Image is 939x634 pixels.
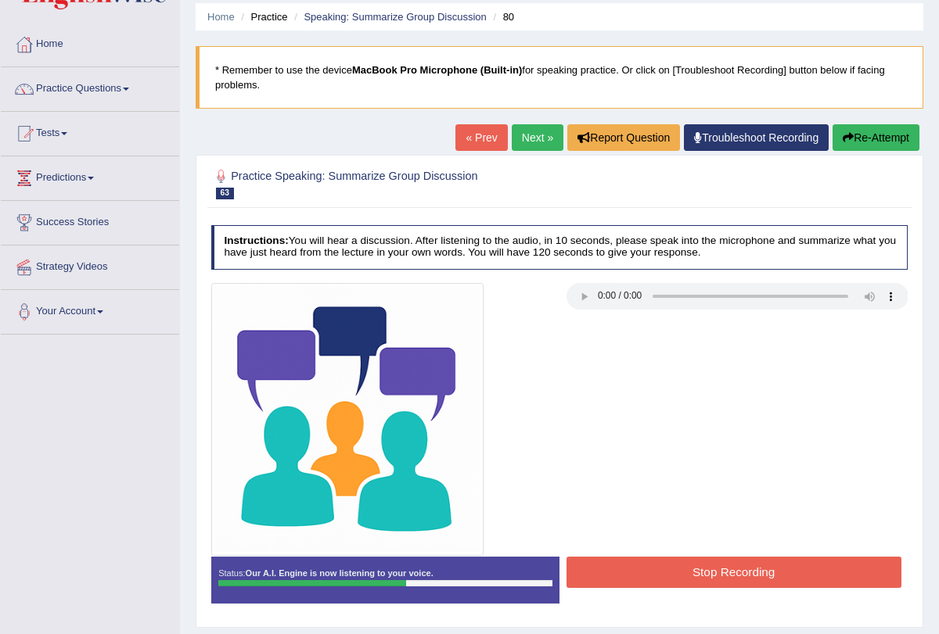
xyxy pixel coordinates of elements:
[216,188,234,199] span: 63
[1,156,179,195] a: Predictions
[211,225,908,270] h4: You will hear a discussion. After listening to the audio, in 10 seconds, please speak into the mi...
[211,167,643,199] h2: Practice Speaking: Summarize Group Discussion
[455,124,507,151] a: « Prev
[1,245,179,285] a: Strategy Videos
[1,67,179,106] a: Practice Questions
[352,64,522,76] b: MacBook Pro Microphone (Built-in)
[1,290,179,329] a: Your Account
[1,201,179,240] a: Success Stories
[196,46,923,109] blockquote: * Remember to use the device for speaking practice. Or click on [Troubleshoot Recording] button b...
[211,557,559,604] div: Status:
[207,11,235,23] a: Home
[1,112,179,151] a: Tests
[567,124,680,151] button: Report Question
[489,9,514,24] li: 80
[224,235,288,246] b: Instructions:
[833,124,919,151] button: Re-Attempt
[246,568,434,578] strong: Our A.I. Engine is now listening to your voice.
[684,124,829,151] a: Troubleshoot Recording
[1,23,179,62] a: Home
[567,557,901,587] button: Stop Recording
[512,124,563,151] a: Next »
[237,9,287,24] li: Practice
[304,11,486,23] a: Speaking: Summarize Group Discussion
